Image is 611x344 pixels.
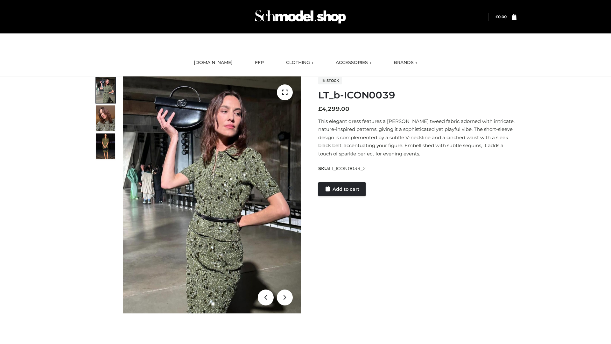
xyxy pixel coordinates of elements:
[331,56,376,70] a: ACCESSORIES
[318,90,516,101] h1: LT_b-ICON0039
[189,56,237,70] a: [DOMAIN_NAME]
[123,76,301,313] img: LT_b-ICON0039
[318,105,349,112] bdi: 4,299.00
[495,14,507,19] bdi: 0.00
[281,56,318,70] a: CLOTHING
[318,77,342,84] span: In stock
[96,105,115,131] img: Screenshot-2024-10-29-at-7.00.03%E2%80%AFPM.jpg
[96,133,115,159] img: Screenshot-2024-10-29-at-7.00.09%E2%80%AFPM.jpg
[96,77,115,103] img: Screenshot-2024-10-29-at-6.59.56%E2%80%AFPM.jpg
[250,56,269,70] a: FFP
[318,117,516,158] p: This elegant dress features a [PERSON_NAME] tweed fabric adorned with intricate, nature-inspired ...
[318,105,322,112] span: £
[329,166,366,171] span: LT_ICON0039_2
[495,14,507,19] a: £0.00
[253,4,348,29] img: Schmodel Admin 964
[318,182,366,196] a: Add to cart
[318,165,367,172] span: SKU:
[495,14,498,19] span: £
[389,56,422,70] a: BRANDS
